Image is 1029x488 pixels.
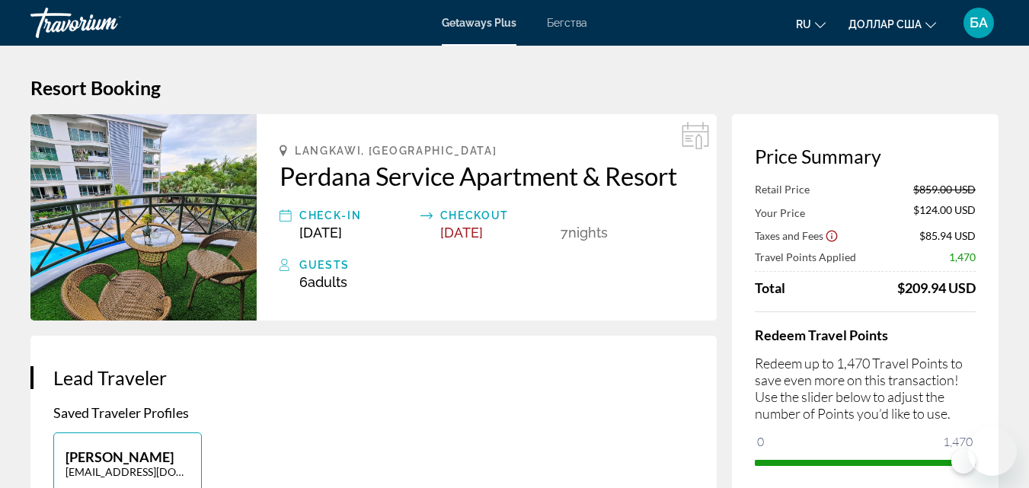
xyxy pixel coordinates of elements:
[66,448,190,465] p: [PERSON_NAME]
[755,228,839,243] button: Show Taxes and Fees breakdown
[825,228,839,242] button: Show Taxes and Fees disclaimer
[30,114,257,321] img: Perdana Service Apartment & Resort
[755,250,856,263] span: Travel Points Applied
[440,225,483,241] span: [DATE]
[755,327,976,343] h4: Redeem Travel Points
[755,229,823,242] span: Taxes and Fees
[755,206,805,219] span: Your Price
[280,161,694,191] a: Perdana Service Apartment & Resort
[299,225,342,241] span: [DATE]
[299,256,694,274] div: Guests
[755,279,785,296] span: Total
[755,432,766,451] span: 0
[919,229,976,242] span: $85.94 USD
[440,206,554,225] div: Checkout
[30,3,183,43] a: Травориум
[53,404,694,421] p: Saved Traveler Profiles
[941,432,975,451] span: 1,470
[30,76,999,99] h1: Resort Booking
[66,465,190,478] p: [EMAIL_ADDRESS][DOMAIN_NAME]
[299,206,413,225] div: Check-In
[848,18,922,30] font: доллар США
[796,13,826,35] button: Изменить язык
[442,17,516,29] a: Getaways Plus
[913,203,976,220] span: $124.00 USD
[796,18,811,30] font: ru
[561,225,568,241] span: 7
[848,13,936,35] button: Изменить валюту
[913,183,976,196] span: $859.00 USD
[755,355,976,422] p: Redeem up to 1,470 Travel Points to save even more on this transaction! Use the slider below to a...
[568,225,608,241] span: Nights
[755,183,810,196] span: Retail Price
[949,250,976,263] span: 1,470
[308,274,347,290] span: Adults
[299,274,347,290] span: 6
[53,366,694,389] h3: Lead Traveler
[755,145,976,167] h3: Price Summary
[897,279,976,296] div: $209.94 USD
[755,460,976,463] ngx-slider: ngx-slider
[547,17,587,29] a: Бегства
[959,7,999,39] button: Меню пользователя
[295,145,497,157] span: Langkawi, [GEOGRAPHIC_DATA]
[970,14,988,30] font: БА
[968,427,1017,476] iframe: Кнопка запуска окна обмена сообщениями
[951,449,976,474] span: ngx-slider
